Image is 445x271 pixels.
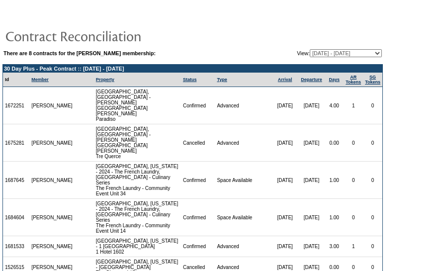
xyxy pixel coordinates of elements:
td: [DATE] [298,87,325,124]
td: Confirmed [181,236,215,257]
td: Space Available [215,199,271,236]
td: 1.00 [325,162,344,199]
td: [GEOGRAPHIC_DATA], [GEOGRAPHIC_DATA] - [PERSON_NAME][GEOGRAPHIC_DATA][PERSON_NAME] Paradiso [94,87,181,124]
td: [GEOGRAPHIC_DATA], [US_STATE] - 2024 - The French Laundry, [GEOGRAPHIC_DATA] - Culinary Series Th... [94,199,181,236]
td: [PERSON_NAME] [29,124,75,162]
a: SGTokens [365,75,380,85]
td: [GEOGRAPHIC_DATA], [US_STATE] - 2024 - The French Laundry, [GEOGRAPHIC_DATA] - Culinary Series Th... [94,162,181,199]
a: Member [31,77,49,82]
td: Confirmed [181,199,215,236]
td: 1 [344,236,363,257]
td: 0 [363,124,382,162]
td: Advanced [215,124,271,162]
td: [PERSON_NAME] [29,162,75,199]
td: 1 [344,87,363,124]
a: Days [329,77,340,82]
td: 3.00 [325,236,344,257]
a: Property [96,77,114,82]
td: [DATE] [298,162,325,199]
td: Space Available [215,162,271,199]
td: 0 [363,199,382,236]
td: 0 [344,199,363,236]
td: 0 [344,162,363,199]
td: 4.00 [325,87,344,124]
td: 1684604 [3,199,29,236]
td: 0 [363,87,382,124]
a: ARTokens [346,75,361,85]
img: pgTtlContractReconciliation.gif [5,26,204,46]
td: [DATE] [298,124,325,162]
a: Arrival [278,77,292,82]
td: 0.00 [325,124,344,162]
td: Confirmed [181,162,215,199]
td: 1687645 [3,162,29,199]
td: [DATE] [298,236,325,257]
td: [PERSON_NAME] [29,199,75,236]
td: View: [247,49,382,57]
td: Confirmed [181,87,215,124]
td: [PERSON_NAME] [29,87,75,124]
td: [DATE] [298,199,325,236]
td: Cancelled [181,124,215,162]
td: Id [3,73,29,87]
td: 0 [363,162,382,199]
td: [PERSON_NAME] [29,236,75,257]
td: Advanced [215,87,271,124]
a: Type [217,77,227,82]
td: 1672251 [3,87,29,124]
td: [DATE] [271,124,298,162]
td: 0 [363,236,382,257]
td: 0 [344,124,363,162]
td: [DATE] [271,236,298,257]
b: There are 8 contracts for the [PERSON_NAME] membership: [3,50,156,56]
a: Departure [301,77,322,82]
td: 1681533 [3,236,29,257]
a: Status [183,77,197,82]
td: 1.00 [325,199,344,236]
td: [GEOGRAPHIC_DATA], [US_STATE] - 1 [GEOGRAPHIC_DATA] 1 Hotel 1602 [94,236,181,257]
td: [DATE] [271,162,298,199]
td: 30 Day Plus - Peak Contract :: [DATE] - [DATE] [3,65,382,73]
td: 1675281 [3,124,29,162]
td: [DATE] [271,87,298,124]
td: [DATE] [271,199,298,236]
td: Advanced [215,236,271,257]
td: [GEOGRAPHIC_DATA], [GEOGRAPHIC_DATA] - [PERSON_NAME][GEOGRAPHIC_DATA][PERSON_NAME] Tre Querce [94,124,181,162]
